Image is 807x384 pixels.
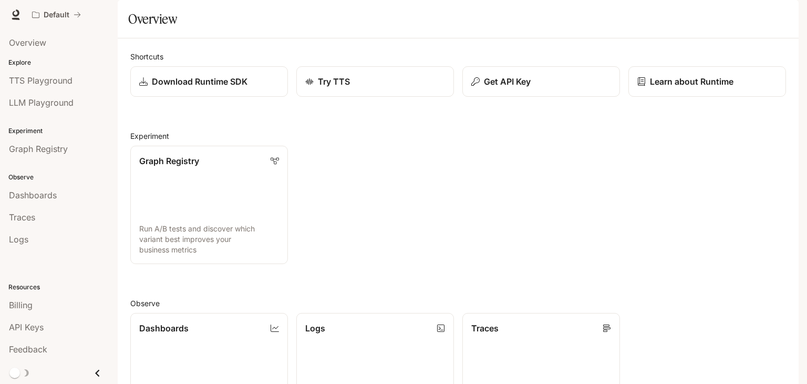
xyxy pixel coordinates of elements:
[296,66,454,97] a: Try TTS
[305,322,325,335] p: Logs
[130,298,786,309] h2: Observe
[139,322,189,335] p: Dashboards
[471,322,499,335] p: Traces
[130,66,288,97] a: Download Runtime SDK
[650,75,733,88] p: Learn about Runtime
[139,224,279,255] p: Run A/B tests and discover which variant best improves your business metrics
[44,11,69,19] p: Default
[484,75,531,88] p: Get API Key
[139,155,199,167] p: Graph Registry
[318,75,350,88] p: Try TTS
[130,146,288,264] a: Graph RegistryRun A/B tests and discover which variant best improves your business metrics
[130,130,786,142] h2: Experiment
[130,51,786,62] h2: Shortcuts
[152,75,247,88] p: Download Runtime SDK
[462,66,620,97] button: Get API Key
[27,4,86,25] button: All workspaces
[128,8,177,29] h1: Overview
[628,66,786,97] a: Learn about Runtime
